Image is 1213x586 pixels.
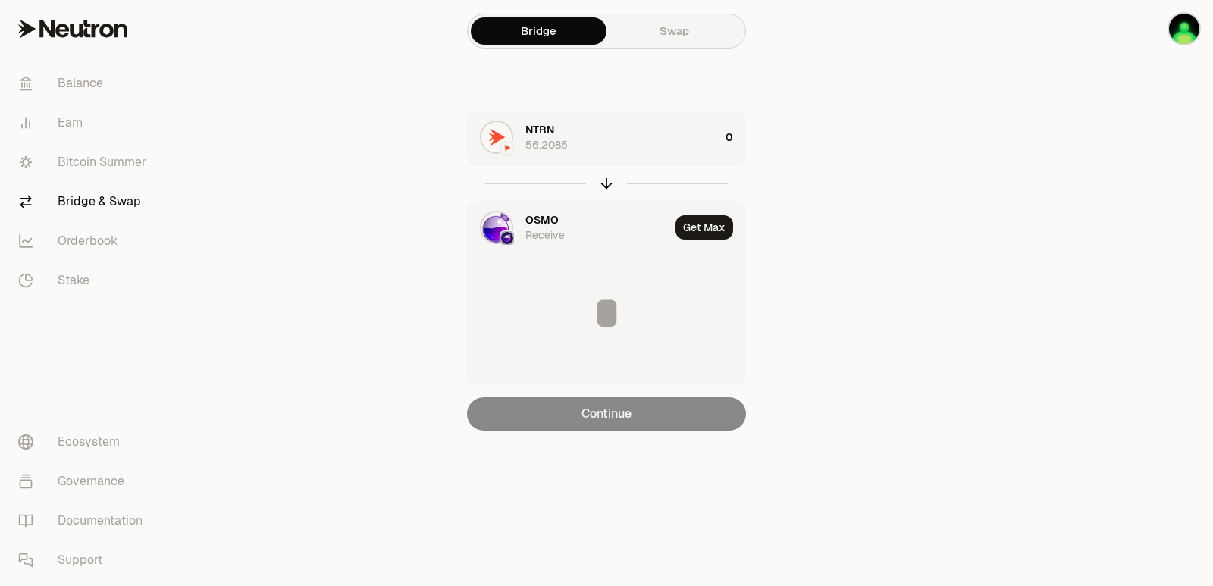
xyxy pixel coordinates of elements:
a: Governance [6,462,164,501]
span: NTRN [525,122,554,137]
button: NTRN LogoNeutron LogoNeutron LogoNTRN56.20850 [468,111,745,163]
a: Support [6,541,164,580]
a: Swap [606,17,742,45]
a: Ecosystem [6,422,164,462]
div: 0 [726,111,745,163]
img: Neutron Logo [501,142,513,154]
div: 56.2085 [525,137,568,152]
a: Bridge [471,17,606,45]
span: OSMO [525,212,559,227]
a: Documentation [6,501,164,541]
img: sandy mercy [1169,14,1199,44]
img: OSMO Logo [481,212,512,243]
img: NTRN Logo [481,122,512,152]
a: Orderbook [6,221,164,261]
a: Stake [6,261,164,300]
a: Bridge & Swap [6,182,164,221]
a: Earn [6,103,164,143]
button: Get Max [675,215,733,240]
div: Receive [525,227,565,243]
img: Osmosis Logo [501,232,513,244]
a: Balance [6,64,164,103]
div: OSMO LogoOsmosis LogoOsmosis LogoOSMOReceive [468,202,669,253]
div: NTRN LogoNeutron LogoNeutron LogoNTRN56.2085 [468,111,719,163]
a: Bitcoin Summer [6,143,164,182]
